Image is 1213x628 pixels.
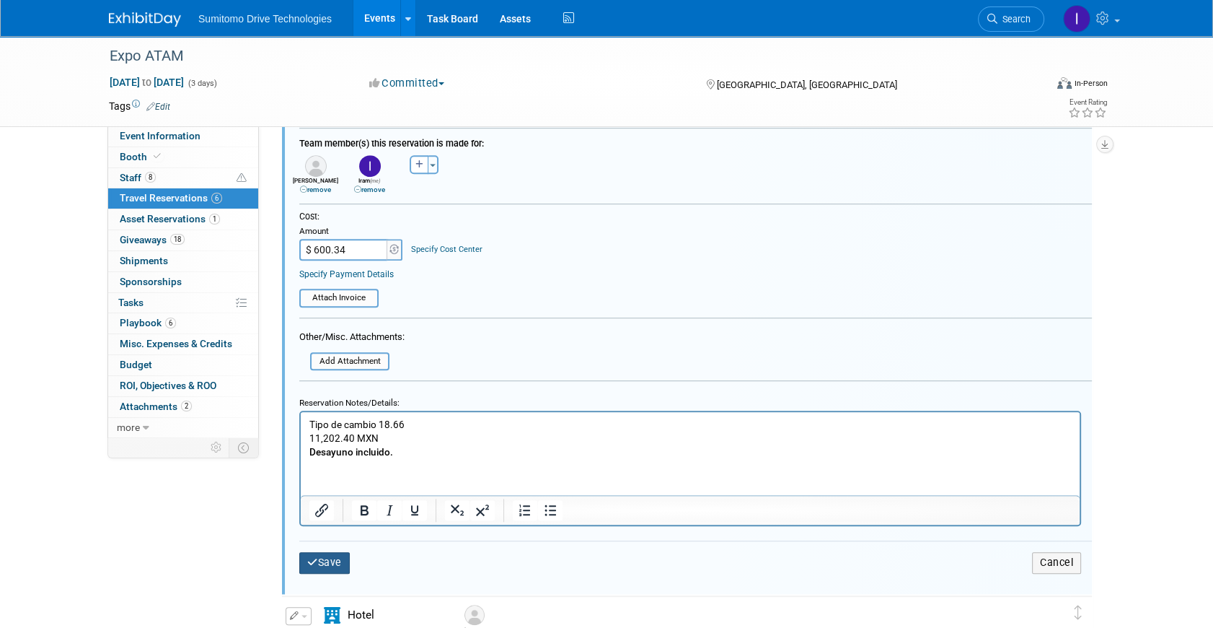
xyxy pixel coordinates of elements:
[108,272,258,292] a: Sponsorships
[237,172,247,185] span: Potential Scheduling Conflict -- at least one attendee is tagged in another overlapping event.
[170,234,185,245] span: 18
[324,607,340,624] i: Hotel
[146,102,170,112] a: Edit
[117,422,140,433] span: more
[165,318,176,328] span: 6
[1032,552,1081,573] button: Cancel
[229,438,259,457] td: Toggle Event Tabs
[300,186,331,193] a: remove
[120,380,216,391] span: ROI, Objectives & ROO
[120,317,176,328] span: Playbook
[108,293,258,313] a: Tasks
[181,401,192,411] span: 2
[108,313,258,333] a: Playbook6
[352,500,376,520] button: Bold
[120,338,232,349] span: Misc. Expenses & Credits
[538,500,563,520] button: Bullet list
[108,397,258,417] a: Attachments2
[120,192,222,204] span: Travel Reservations
[109,12,181,27] img: ExhibitDay
[120,213,220,224] span: Asset Reservations
[348,609,374,622] span: Hotel
[198,13,332,25] span: Sumitomo Drive Technologies
[120,276,182,287] span: Sponsorships
[120,172,156,183] span: Staff
[108,355,258,375] a: Budget
[108,188,258,209] a: Travel Reservations6
[109,76,185,89] span: [DATE] [DATE]
[118,297,144,308] span: Tasks
[1074,78,1108,89] div: In-Person
[301,412,1080,495] iframe: Rich Text Area
[377,500,402,520] button: Italic
[209,214,220,224] span: 1
[1068,99,1107,106] div: Event Rating
[299,211,1092,223] div: Cost:
[997,14,1031,25] span: Search
[140,77,154,88] span: to
[120,401,192,412] span: Attachments
[204,438,229,457] td: Personalize Event Tab Strip
[108,168,258,188] a: Staff8
[1057,77,1072,89] img: Format-Inperson.png
[1075,606,1082,620] i: Click and drag to move item
[187,79,217,88] span: (3 days)
[299,391,1081,411] div: Reservation Notes/Details:
[513,500,537,520] button: Numbered list
[978,6,1044,32] a: Search
[120,234,185,245] span: Giveaways
[299,331,405,347] div: Other/Misc. Attachments:
[108,230,258,250] a: Giveaways18
[299,552,350,573] button: Save
[305,155,327,177] img: Associate-Profile-5.png
[464,605,485,625] img: Ricardo Trucios
[120,359,152,370] span: Budget
[108,376,258,396] a: ROI, Objectives & ROO
[364,76,450,91] button: Committed
[154,152,161,160] i: Booth reservation complete
[299,131,1092,152] div: Team member(s) this reservation is made for:
[120,255,168,266] span: Shipments
[108,334,258,354] a: Misc. Expenses & Credits
[354,186,385,193] a: remove
[299,269,394,279] a: Specify Payment Details
[309,500,334,520] button: Insert/edit link
[716,79,896,90] span: [GEOGRAPHIC_DATA], [GEOGRAPHIC_DATA]
[359,155,381,177] img: I.jpg
[292,177,339,194] div: [PERSON_NAME]
[120,130,200,141] span: Event Information
[402,500,427,520] button: Underline
[470,500,495,520] button: Superscript
[105,43,1023,69] div: Expo ATAM
[108,251,258,271] a: Shipments
[1063,5,1090,32] img: Iram Rincón
[299,226,404,239] div: Amount
[108,209,258,230] a: Asset Reservations1
[211,193,222,204] span: 6
[959,75,1108,97] div: Event Format
[108,147,258,167] a: Booth
[445,500,469,520] button: Subscript
[411,245,482,254] a: Specify Cost Center
[120,151,164,162] span: Booth
[109,99,170,113] td: Tags
[370,178,381,184] span: (me)
[346,177,393,194] div: Iram
[108,126,258,147] a: Event Information
[145,172,156,183] span: 8
[108,418,258,438] a: more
